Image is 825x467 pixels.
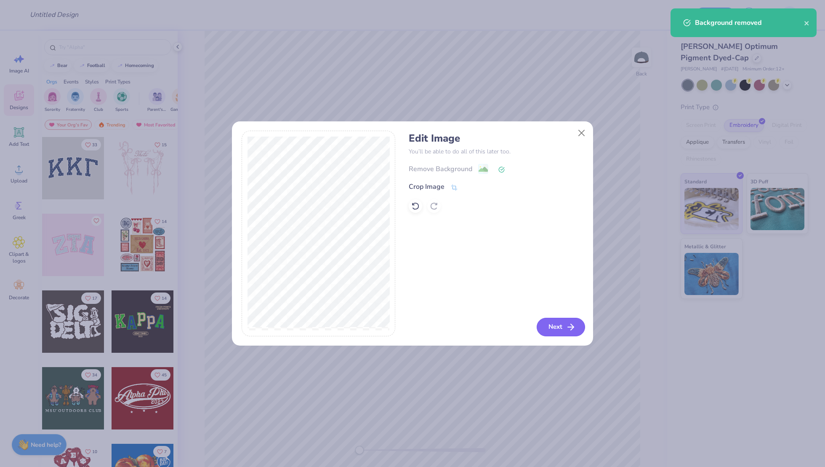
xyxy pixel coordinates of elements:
[409,132,583,145] h4: Edit Image
[804,18,810,28] button: close
[409,147,583,156] p: You’ll be able to do all of this later too.
[695,18,804,28] div: Background removed
[409,182,444,192] div: Crop Image
[537,318,585,336] button: Next
[574,125,590,141] button: Close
